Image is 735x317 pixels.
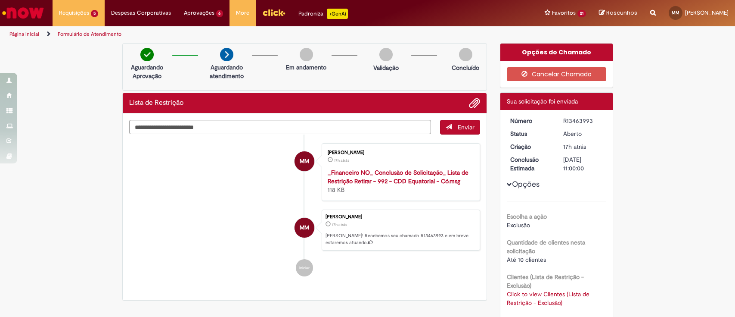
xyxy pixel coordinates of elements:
span: 17h atrás [563,143,586,151]
dt: Status [504,129,557,138]
div: 118 KB [328,168,471,194]
textarea: Digite sua mensagem aqui... [129,120,431,135]
span: Requisições [59,9,89,17]
ul: Histórico de tíquete [129,135,481,286]
span: Rascunhos [606,9,637,17]
p: Aguardando atendimento [206,63,248,80]
p: Concluído [452,63,479,72]
a: _Financeiro NO_ Conclusão de Solicitação_ Lista de Restrição Retirar - 992 - CDD Equatorial - Có.msg [328,169,468,185]
time: 29/08/2025 18:29:04 [563,143,586,151]
div: Matheus Lobo Matos [295,151,314,171]
div: Opções do Chamado [500,44,613,61]
span: 6 [216,10,223,17]
span: Aprovações [184,9,214,17]
span: 17h atrás [334,158,349,163]
span: Despesas Corporativas [111,9,171,17]
div: 29/08/2025 18:29:04 [563,142,603,151]
span: 21 [577,10,586,17]
img: click_logo_yellow_360x200.png [262,6,285,19]
ul: Trilhas de página [6,26,484,42]
b: Escolha a ação [507,213,547,220]
span: More [236,9,249,17]
span: Favoritos [552,9,576,17]
span: MM [300,217,309,238]
img: img-circle-grey.png [300,48,313,61]
div: Aberto [563,129,603,138]
img: arrow-next.png [220,48,233,61]
p: Validação [373,63,399,72]
p: Aguardando Aprovação [126,63,168,80]
img: img-circle-grey.png [459,48,472,61]
time: 29/08/2025 18:29:04 [332,222,347,227]
div: [PERSON_NAME] [326,214,475,220]
span: Até 10 clientes [507,256,546,264]
span: Exclusão [507,221,530,229]
p: Em andamento [286,63,326,72]
li: Matheus Lobo Matos [129,210,481,251]
a: Formulário de Atendimento [58,31,121,38]
div: [DATE] 11:00:00 [563,155,603,173]
img: img-circle-grey.png [379,48,393,61]
span: MM [300,151,309,172]
dt: Criação [504,142,557,151]
dt: Conclusão Estimada [504,155,557,173]
b: Quantidade de clientes nesta solicitação [507,239,585,255]
span: Enviar [458,123,474,131]
p: [PERSON_NAME]! Recebemos seu chamado R13463993 e em breve estaremos atuando. [326,232,475,246]
span: [PERSON_NAME] [685,9,729,16]
img: check-circle-green.png [140,48,154,61]
button: Cancelar Chamado [507,67,606,81]
button: Adicionar anexos [469,97,480,109]
div: Padroniza [298,9,348,19]
time: 29/08/2025 18:29:01 [334,158,349,163]
a: Click to view Clientes (Lista de Restrição - Exclusão) [507,290,589,307]
span: MM [672,10,679,16]
div: [PERSON_NAME] [328,150,471,155]
b: Clientes (Lista de Restrição - Exclusão) [507,273,584,289]
a: Rascunhos [599,9,637,17]
button: Enviar [440,120,480,135]
span: Sua solicitação foi enviada [507,97,578,105]
span: 5 [91,10,98,17]
dt: Número [504,116,557,125]
div: R13463993 [563,116,603,125]
a: Página inicial [9,31,39,38]
p: +GenAi [327,9,348,19]
span: 17h atrás [332,222,347,227]
img: ServiceNow [1,4,45,22]
h2: Lista de Restrição Histórico de tíquete [129,99,183,107]
div: Matheus Lobo Matos [295,218,314,238]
